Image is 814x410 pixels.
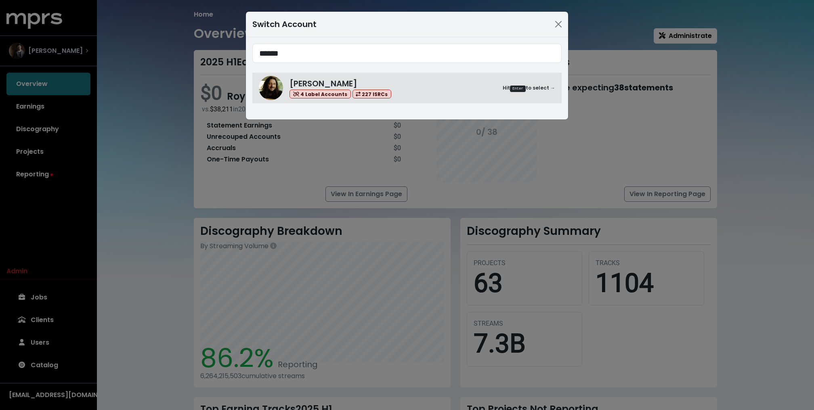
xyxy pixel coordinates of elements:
[252,44,562,63] input: Search accounts
[290,78,357,89] span: [PERSON_NAME]
[252,18,317,30] div: Switch Account
[259,76,283,100] img: Julian Bunetta
[290,90,351,99] span: 4 Label Accounts
[352,90,392,99] span: 227 ISRCs
[252,73,562,103] a: Julian Bunetta[PERSON_NAME] 4 Label Accounts 227 ISRCsHitEnterto select →
[503,84,555,92] small: Hit to select →
[552,18,565,31] button: Close
[510,86,526,92] kbd: Enter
